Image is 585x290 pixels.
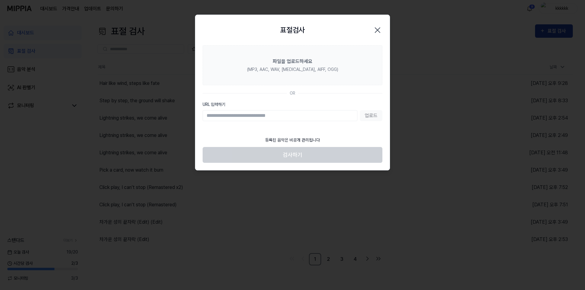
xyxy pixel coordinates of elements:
[273,58,312,65] div: 파일을 업로드하세요
[247,66,338,73] div: (MP3, AAC, WAV, [MEDICAL_DATA], AIFF, OGG)
[280,25,305,36] h2: 표절검사
[290,90,295,96] div: OR
[203,101,382,108] label: URL 입력하기
[261,133,324,147] div: 등록된 음악은 비공개 관리됩니다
